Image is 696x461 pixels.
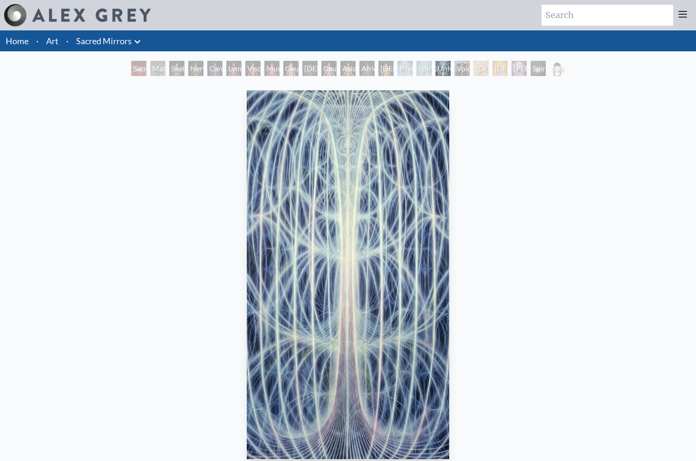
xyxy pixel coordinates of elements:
[207,61,222,76] div: Cardiovascular System
[321,61,337,76] div: Caucasian Man
[76,34,132,48] a: Sacred Mirrors
[512,61,527,76] div: [PERSON_NAME]
[46,34,58,48] a: Art
[226,61,242,76] div: Lymphatic System
[264,61,280,76] div: Muscle System
[6,36,29,46] a: Home
[169,61,184,76] div: Skeletal System
[62,30,72,51] li: ·
[283,61,299,76] div: Caucasian Woman
[541,5,673,26] input: Search
[474,61,489,76] div: [DEMOGRAPHIC_DATA]
[454,61,470,76] div: Void Clear Light
[245,61,261,76] div: Viscera
[32,30,42,51] li: ·
[493,61,508,76] div: [DEMOGRAPHIC_DATA]
[188,61,203,76] div: Nervous System
[531,61,546,76] div: Spiritual World
[397,61,413,76] div: Psychic Energy System
[378,61,394,76] div: [DEMOGRAPHIC_DATA] Woman
[131,61,146,76] div: Sacred Mirrors Room, [GEOGRAPHIC_DATA]
[302,61,318,76] div: [DEMOGRAPHIC_DATA] Woman
[550,61,565,76] div: Sacred Mirrors Frame
[247,90,449,459] img: 16-Universal-Mind-Lattice-1981-Alex-Grey-watermarked.jpg
[359,61,375,76] div: African Man
[340,61,356,76] div: Asian Man
[416,61,432,76] div: Spiritual Energy System
[435,61,451,76] div: Universal Mind Lattice
[150,61,165,76] div: Material World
